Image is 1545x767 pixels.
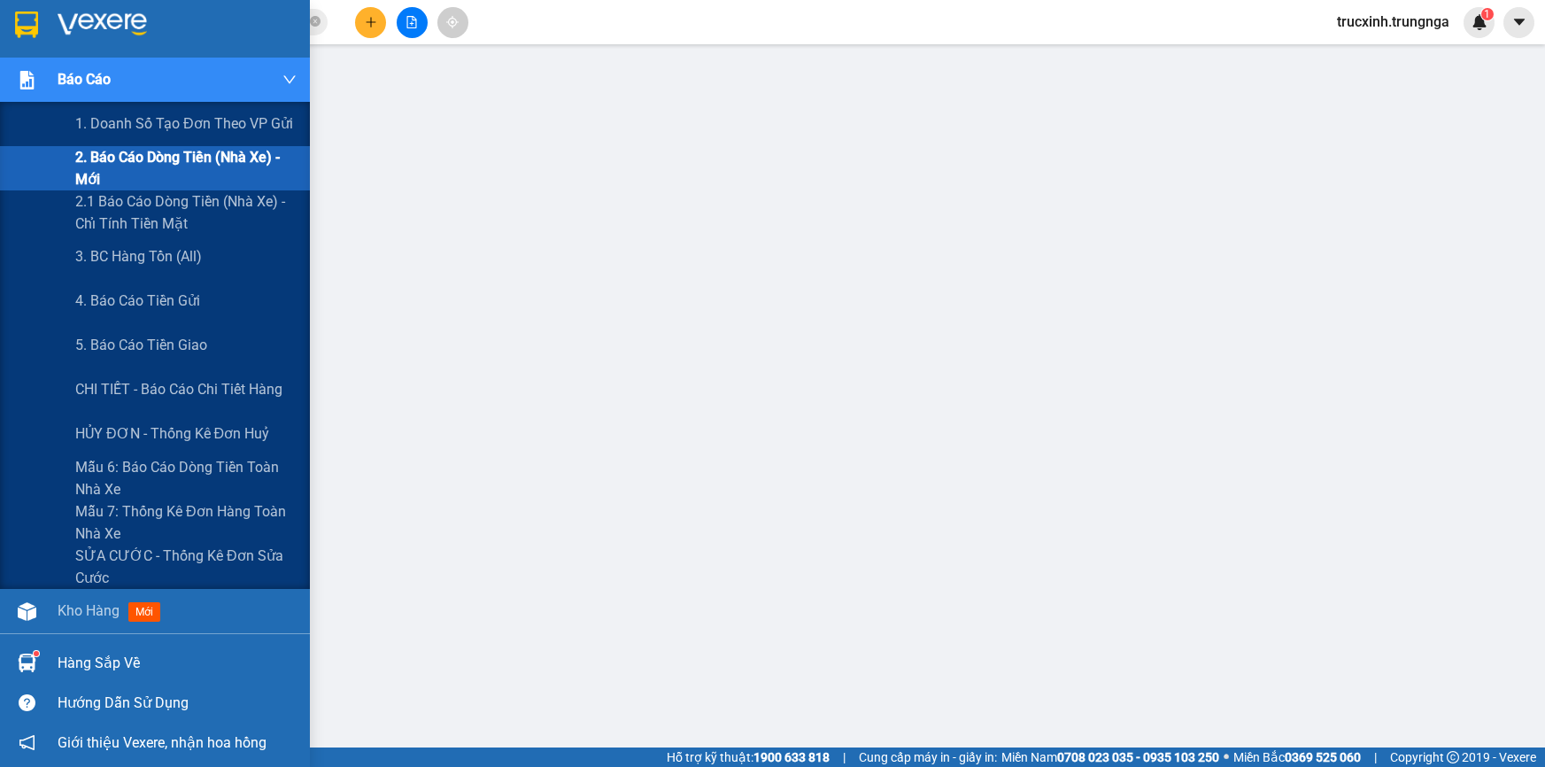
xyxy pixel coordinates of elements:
span: trucxinh.trungnga [1323,11,1464,33]
span: Cung cấp máy in - giấy in: [859,748,997,767]
span: 4. Báo cáo tiền gửi [75,290,200,312]
sup: 1 [34,651,39,656]
span: copyright [1447,751,1459,763]
button: aim [437,7,468,38]
sup: 1 [1481,8,1494,20]
img: logo-vxr [15,12,38,38]
img: icon-new-feature [1472,14,1487,30]
span: close-circle [310,14,321,31]
span: ⚪️ [1224,754,1229,761]
span: | [1374,748,1377,767]
span: Báo cáo [58,68,111,90]
span: close-circle [310,16,321,27]
span: notification [19,734,35,751]
span: question-circle [19,694,35,711]
span: down [282,73,297,87]
img: solution-icon [18,71,36,89]
strong: 1900 633 818 [753,750,830,764]
span: Miền Bắc [1233,748,1361,767]
span: caret-down [1511,14,1527,30]
span: 1 [1484,8,1490,20]
span: 5. Báo cáo tiền giao [75,334,207,356]
div: Hàng sắp về [58,650,297,677]
span: | [843,748,846,767]
span: file-add [406,16,418,28]
span: Hỗ trợ kỹ thuật: [667,748,830,767]
img: warehouse-icon [18,602,36,621]
span: Mẫu 6: Báo cáo dòng tiền toàn nhà xe [75,456,297,500]
span: 2. Báo cáo dòng tiền (nhà xe) - mới [75,146,297,190]
strong: 0708 023 035 - 0935 103 250 [1057,750,1219,764]
span: mới [128,602,160,622]
img: warehouse-icon [18,654,36,672]
span: CHI TIẾT - Báo cáo chi tiết hàng [75,378,282,400]
button: file-add [397,7,428,38]
span: 2.1 Báo cáo dòng tiền (nhà xe) - chỉ tính tiền mặt [75,190,297,235]
span: HỦY ĐƠN - Thống kê đơn huỷ [75,422,269,445]
span: Giới thiệu Vexere, nhận hoa hồng [58,732,267,754]
span: SỬA CƯỚC - Thống kê đơn sửa cước [75,545,297,589]
span: Kho hàng [58,602,120,619]
span: Miền Nam [1001,748,1219,767]
span: 1. Doanh số tạo đơn theo VP gửi [75,112,293,135]
span: plus [365,16,377,28]
strong: 0369 525 060 [1285,750,1361,764]
button: plus [355,7,386,38]
span: 3. BC hàng tồn (all) [75,245,202,267]
div: Hướng dẫn sử dụng [58,690,297,717]
span: aim [446,16,459,28]
span: Mẫu 7: Thống kê đơn hàng toàn nhà xe [75,500,297,545]
button: caret-down [1503,7,1534,38]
